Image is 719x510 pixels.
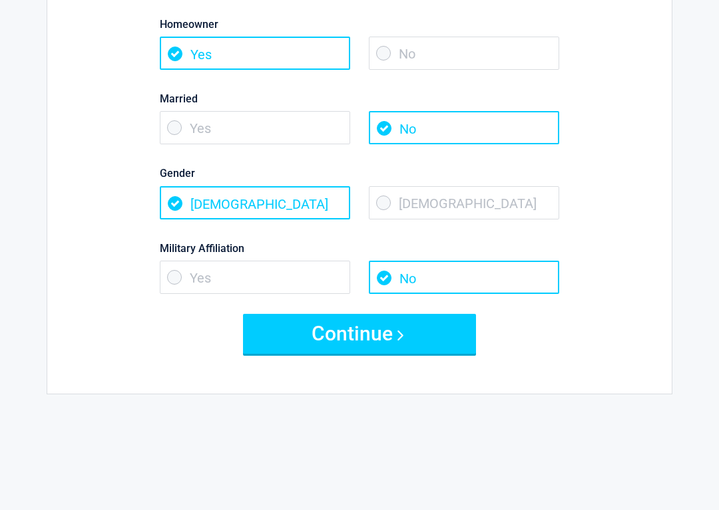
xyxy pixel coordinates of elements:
[369,187,559,220] span: [DEMOGRAPHIC_DATA]
[160,16,559,34] label: Homeowner
[369,261,559,295] span: No
[243,315,476,354] button: Continue
[160,165,559,183] label: Gender
[369,112,559,145] span: No
[160,187,350,220] span: [DEMOGRAPHIC_DATA]
[160,112,350,145] span: Yes
[160,240,559,258] label: Military Affiliation
[160,90,559,108] label: Married
[369,37,559,70] span: No
[160,261,350,295] span: Yes
[160,37,350,70] span: Yes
